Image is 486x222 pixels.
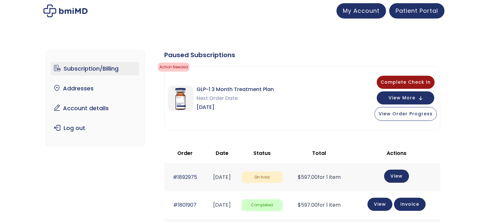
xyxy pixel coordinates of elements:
a: Invoice [394,198,426,211]
a: View [384,170,409,183]
span: View More [389,96,415,100]
span: Complete Check In [381,79,431,85]
a: Subscription/Billing [51,62,139,75]
span: GLP-1 3 Month Treatment Plan [197,85,274,94]
td: for 1 item [286,191,352,219]
img: My account [43,4,88,17]
a: Account details [51,102,139,115]
span: Date [216,149,228,157]
span: Actions [387,149,406,157]
span: Completed [242,199,282,211]
time: [DATE] [213,201,231,209]
td: for 1 item [286,163,352,191]
span: Total [312,149,326,157]
a: Addresses [51,82,139,95]
button: Complete Check In [377,76,435,89]
span: My Account [343,7,380,15]
span: 597.00 [298,173,318,181]
a: My Account [336,3,386,19]
a: View [367,198,392,211]
a: #1801907 [173,201,197,209]
button: View More [377,91,434,104]
a: #1892975 [173,173,197,181]
span: $ [298,201,301,209]
div: Paused Subscriptions [164,50,440,59]
span: Order [177,149,193,157]
nav: Account pages [46,50,144,146]
time: [DATE] [213,173,231,181]
span: Next Order Date [197,94,274,103]
a: Patient Portal [389,3,444,19]
button: View Order Progress [374,107,437,121]
span: [DATE] [197,103,274,112]
span: View Order Progress [379,111,433,117]
span: Patient Portal [396,7,438,15]
span: Status [253,149,271,157]
span: $ [298,173,301,181]
span: Action Needed [158,63,189,72]
span: On hold [242,172,282,183]
span: 597.00 [298,201,318,209]
a: Log out [51,121,139,135]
